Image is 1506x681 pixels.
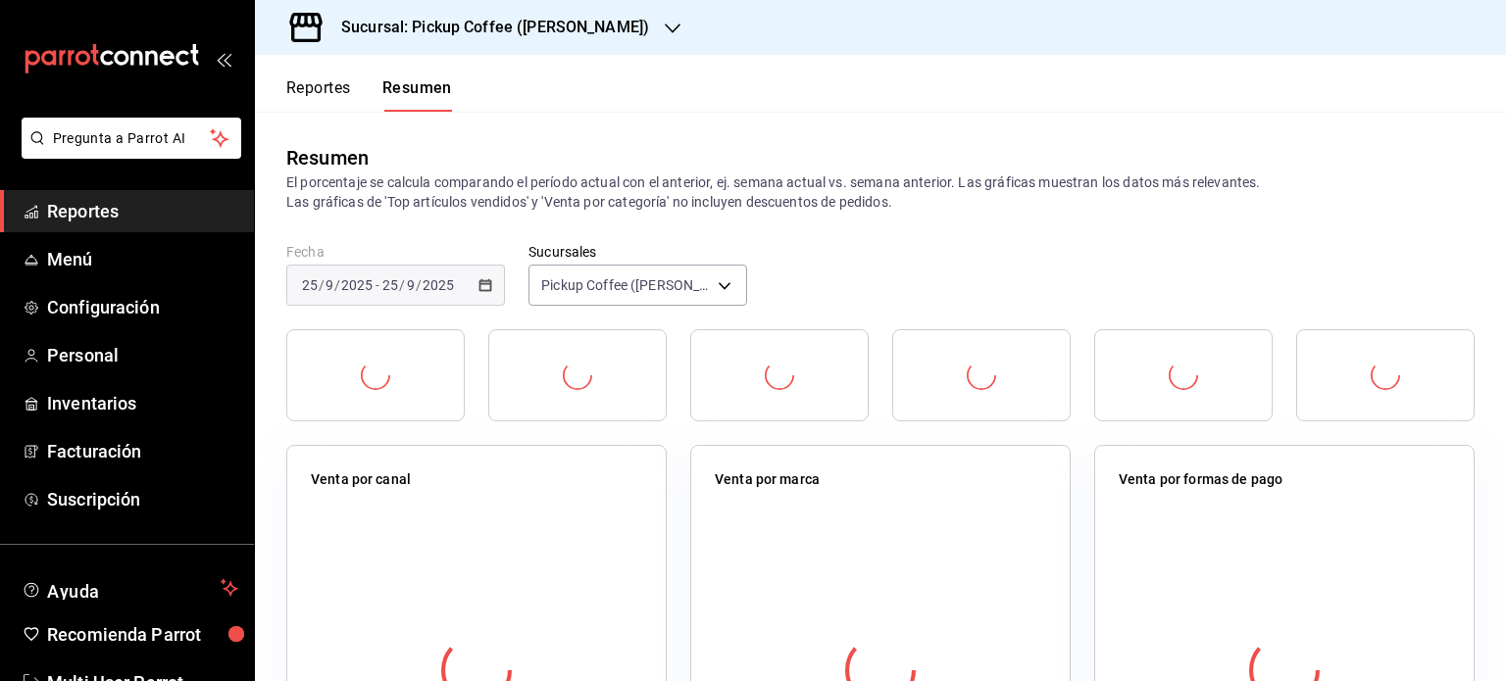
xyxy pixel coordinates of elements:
label: Sucursales [528,245,747,259]
span: Pickup Coffee ([PERSON_NAME]) [541,275,711,295]
p: Venta por marca [715,469,820,490]
button: Resumen [382,78,452,112]
span: Menú [47,246,238,272]
input: -- [301,277,319,293]
span: Reportes [47,198,238,224]
input: -- [406,277,416,293]
span: Inventarios [47,390,238,416]
button: Reportes [286,78,351,112]
p: Venta por canal [311,469,411,490]
input: ---- [422,277,455,293]
span: Personal [47,342,238,368]
input: ---- [340,277,374,293]
input: -- [325,277,334,293]
label: Fecha [286,245,505,259]
h3: Sucursal: Pickup Coffee ([PERSON_NAME]) [326,16,649,39]
div: navigation tabs [286,78,452,112]
span: / [319,277,325,293]
span: / [334,277,340,293]
span: - [376,277,379,293]
span: Suscripción [47,486,238,512]
span: Configuración [47,294,238,320]
span: Recomienda Parrot [47,621,238,648]
button: Pregunta a Parrot AI [22,118,241,159]
span: Pregunta a Parrot AI [53,128,211,149]
input: -- [381,277,399,293]
p: El porcentaje se calcula comparando el período actual con el anterior, ej. semana actual vs. sema... [286,172,1475,212]
span: Facturación [47,438,238,464]
a: Pregunta a Parrot AI [14,142,241,163]
span: / [416,277,422,293]
p: Venta por formas de pago [1119,469,1282,490]
span: / [399,277,405,293]
button: open_drawer_menu [216,51,231,67]
div: Resumen [286,143,369,172]
span: Ayuda [47,576,213,600]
